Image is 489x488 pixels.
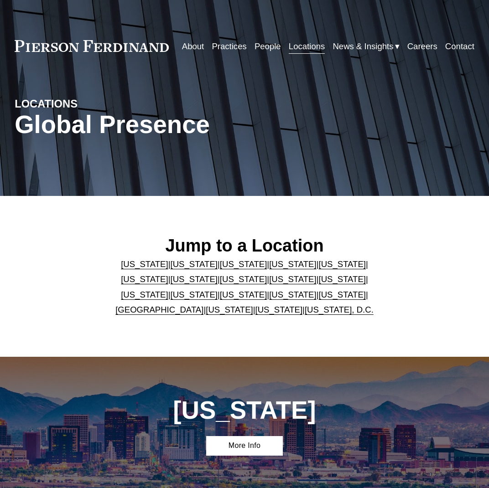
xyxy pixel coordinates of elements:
h1: [US_STATE] [149,396,340,425]
a: [US_STATE] [171,259,218,269]
a: Locations [289,38,325,55]
h4: LOCATIONS [15,97,130,111]
a: [US_STATE], D.C. [305,305,374,314]
a: [US_STATE] [255,305,303,314]
p: | | | | | | | | | | | | | | | | | | [110,257,379,318]
a: Practices [212,38,246,55]
a: [US_STATE] [220,259,267,269]
a: [US_STATE] [121,274,168,284]
span: News & Insights [333,39,393,54]
a: More Info [206,436,283,456]
a: [US_STATE] [171,290,218,299]
a: [US_STATE] [269,274,317,284]
a: folder dropdown [333,38,399,55]
a: About [182,38,204,55]
a: [US_STATE] [318,274,366,284]
h2: Jump to a Location [110,236,379,257]
a: [US_STATE] [220,274,267,284]
a: [US_STATE] [318,290,366,299]
a: Contact [445,38,474,55]
a: [US_STATE] [121,290,168,299]
a: [US_STATE] [269,290,317,299]
a: [US_STATE] [121,259,168,269]
a: [GEOGRAPHIC_DATA] [115,305,203,314]
a: [US_STATE] [269,259,317,269]
a: People [255,38,281,55]
a: [US_STATE] [318,259,366,269]
a: [US_STATE] [206,305,253,314]
a: Careers [407,38,437,55]
a: [US_STATE] [220,290,267,299]
h1: Global Presence [15,111,321,139]
a: [US_STATE] [171,274,218,284]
